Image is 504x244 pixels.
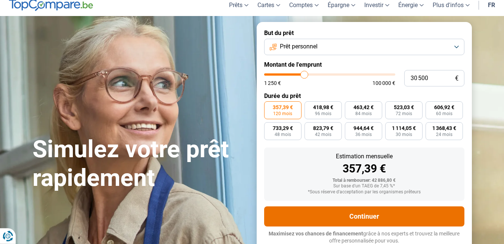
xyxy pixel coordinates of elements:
span: 823,79 € [313,126,333,131]
button: Prêt personnel [264,39,464,55]
span: 96 mois [315,111,331,116]
div: *Sous réserve d'acceptation par les organismes prêteurs [270,190,458,195]
span: 733,29 € [273,126,293,131]
span: 1 114,05 € [392,126,416,131]
label: But du prêt [264,29,464,37]
span: 606,92 € [434,105,454,110]
span: 1 368,43 € [432,126,456,131]
span: 418,98 € [313,105,333,110]
span: 48 mois [275,132,291,137]
div: 357,39 € [270,163,458,174]
span: 36 mois [355,132,372,137]
span: 60 mois [436,111,452,116]
span: 1 250 € [264,80,281,86]
span: 84 mois [355,111,372,116]
span: Maximisez vos chances de financement [269,231,363,237]
span: 30 mois [396,132,412,137]
span: 463,42 € [353,105,374,110]
span: 944,64 € [353,126,374,131]
span: 72 mois [396,111,412,116]
span: Prêt personnel [280,42,318,51]
span: 357,39 € [273,105,293,110]
div: Total à rembourser: 42 886,80 € [270,178,458,183]
div: Estimation mensuelle [270,153,458,159]
span: 523,03 € [394,105,414,110]
button: Continuer [264,206,464,226]
label: Durée du prêt [264,92,464,99]
span: 120 mois [273,111,292,116]
h1: Simulez votre prêt rapidement [33,135,248,193]
div: Sur base d'un TAEG de 7,45 %* [270,184,458,189]
label: Montant de l'emprunt [264,61,464,68]
span: 42 mois [315,132,331,137]
span: 24 mois [436,132,452,137]
span: € [455,75,458,82]
span: 100 000 € [372,80,395,86]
